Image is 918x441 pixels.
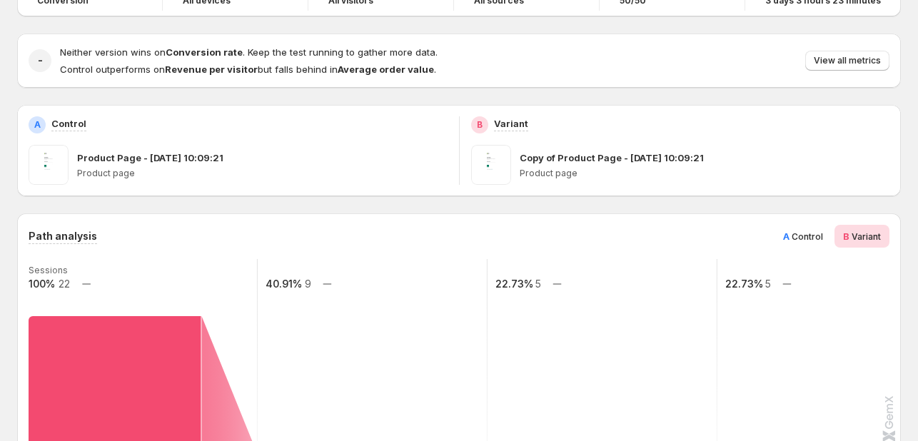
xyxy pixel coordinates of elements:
text: Sessions [29,265,68,275]
button: View all metrics [805,51,889,71]
span: View all metrics [814,55,881,66]
img: Copy of Product Page - Aug 19, 10:09:21 [471,145,511,185]
p: Variant [494,116,528,131]
span: A [783,230,790,242]
p: Product page [77,168,448,179]
h2: B [477,119,483,131]
p: Product Page - [DATE] 10:09:21 [77,151,223,165]
p: Product page [520,168,890,179]
h3: Path analysis [29,229,97,243]
strong: Revenue per visitor [165,64,258,75]
text: 40.91% [266,278,302,290]
span: B [843,230,849,242]
p: Copy of Product Page - [DATE] 10:09:21 [520,151,704,165]
span: Control [792,231,823,242]
text: 5 [535,278,541,290]
text: 5 [765,278,771,290]
strong: Conversion rate [166,46,243,58]
text: 22 [59,278,70,290]
text: 22.73% [495,278,533,290]
h2: A [34,119,41,131]
span: Neither version wins on . Keep the test running to gather more data. [60,46,438,58]
strong: Average order value [338,64,434,75]
h2: - [38,54,43,68]
img: Product Page - Aug 19, 10:09:21 [29,145,69,185]
text: 22.73% [725,278,763,290]
p: Control [51,116,86,131]
text: 9 [305,278,311,290]
text: 100% [29,278,55,290]
span: Variant [852,231,881,242]
span: Control outperforms on but falls behind in . [60,64,436,75]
